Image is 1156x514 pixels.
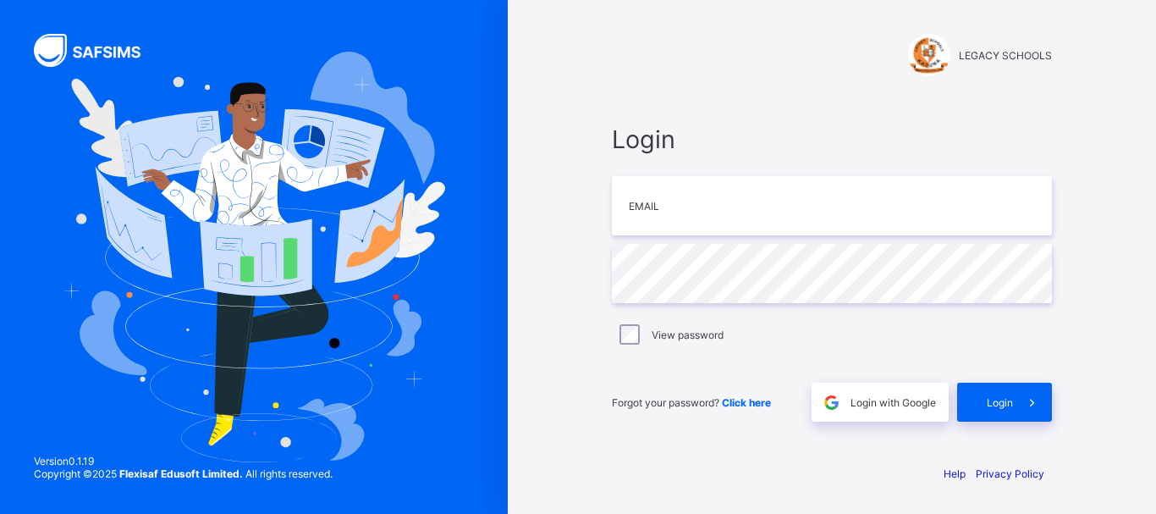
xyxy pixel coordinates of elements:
[652,329,724,341] label: View password
[63,52,445,463] img: Hero Image
[959,49,1052,62] span: LEGACY SCHOOLS
[976,467,1044,480] a: Privacy Policy
[119,467,243,480] strong: Flexisaf Edusoft Limited.
[34,467,333,480] span: Copyright © 2025 All rights reserved.
[944,467,966,480] a: Help
[612,124,1052,154] span: Login
[34,455,333,467] span: Version 0.1.19
[34,34,161,67] img: SAFSIMS Logo
[822,393,841,412] img: google.396cfc9801f0270233282035f929180a.svg
[850,396,936,409] span: Login with Google
[612,396,771,409] span: Forgot your password?
[987,396,1013,409] span: Login
[722,396,771,409] a: Click here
